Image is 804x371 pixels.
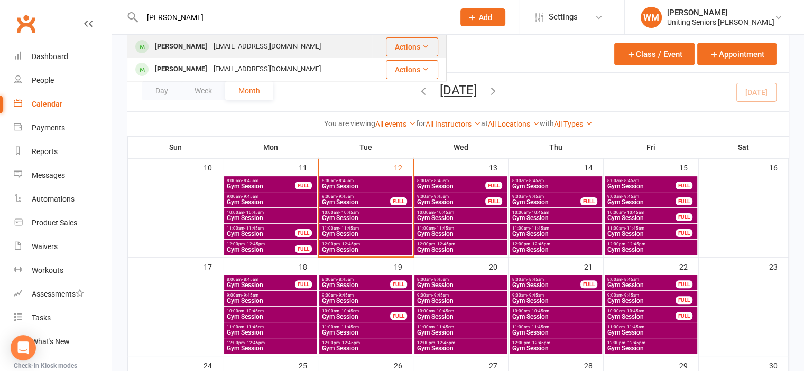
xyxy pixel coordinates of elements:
a: Clubworx [13,11,39,37]
div: FULL [676,197,692,205]
span: Gym Session [512,199,581,205]
span: Gym Session [417,329,505,336]
span: - 12:45pm [530,242,550,246]
span: - 8:45am [337,277,354,282]
button: Add [460,8,505,26]
span: 9:00am [321,293,410,298]
div: FULL [390,280,407,288]
span: 8:00am [512,178,600,183]
strong: You are viewing [324,119,375,128]
span: Gym Session [607,313,676,320]
a: What's New [14,330,112,354]
span: - 11:45am [530,325,549,329]
span: Gym Session [607,183,676,189]
span: 12:00pm [417,340,505,345]
span: - 9:45am [432,293,449,298]
span: - 12:45pm [340,340,360,345]
span: Gym Session [321,298,410,304]
a: All Types [554,120,593,128]
span: - 11:45am [435,325,454,329]
span: - 10:45am [339,309,359,313]
span: - 9:45am [622,293,639,298]
span: - 11:45am [625,226,644,231]
strong: with [540,119,554,128]
a: Workouts [14,259,112,282]
span: Gym Session [226,282,295,288]
strong: for [416,119,426,128]
div: 17 [204,258,223,275]
span: 12:00pm [321,340,410,345]
span: Gym Session [321,246,410,253]
span: - 11:45am [339,226,359,231]
span: 10:00am [226,309,315,313]
th: Tue [318,136,413,158]
div: Uniting Seniors [PERSON_NAME] [667,17,774,27]
span: Gym Session [512,246,600,253]
a: Reports [14,140,112,164]
button: Day [142,81,181,100]
div: Workouts [32,266,63,274]
div: [PERSON_NAME] [152,62,210,77]
button: Actions [386,60,438,79]
span: Gym Session [226,329,315,336]
span: 10:00am [226,210,315,215]
span: - 10:45am [625,309,644,313]
span: Gym Session [417,199,486,205]
span: - 10:45am [530,210,549,215]
div: 21 [584,258,603,275]
span: 12:00pm [226,340,315,345]
div: Calendar [32,100,62,108]
div: 22 [679,258,698,275]
span: - 12:45pm [245,242,265,246]
a: Assessments [14,282,112,306]
div: Messages [32,171,65,179]
span: 11:00am [417,325,505,329]
span: Gym Session [321,329,410,336]
span: 8:00am [226,178,295,183]
div: 11 [299,158,318,176]
span: Gym Session [321,313,391,320]
a: All events [375,120,416,128]
span: 11:00am [226,226,295,231]
span: 9:00am [417,194,486,199]
span: - 10:45am [530,309,549,313]
span: Gym Session [512,183,600,189]
span: Gym Session [607,282,676,288]
button: [DATE] [440,83,477,98]
div: WM [641,7,662,28]
span: 9:00am [512,194,581,199]
span: 11:00am [607,325,695,329]
span: 9:00am [512,293,600,298]
span: - 11:45am [339,325,359,329]
span: Gym Session [321,282,391,288]
span: Gym Session [607,199,676,205]
span: 8:00am [417,178,486,183]
span: - 12:45pm [245,340,265,345]
span: Gym Session [226,215,315,221]
span: Gym Session [321,345,410,351]
th: Sat [699,136,789,158]
div: FULL [676,213,692,221]
span: Add [479,13,492,22]
span: Gym Session [512,329,600,336]
div: FULL [676,280,692,288]
span: - 9:45am [622,194,639,199]
div: What's New [32,337,70,346]
span: - 12:45pm [435,340,455,345]
span: 10:00am [417,210,505,215]
div: Assessments [32,290,84,298]
span: 8:00am [607,277,676,282]
div: FULL [485,197,502,205]
span: Gym Session [607,231,676,237]
span: Gym Session [607,215,676,221]
span: Gym Session [321,199,391,205]
span: 10:00am [417,309,505,313]
div: Reports [32,147,58,156]
span: - 8:45am [432,277,449,282]
span: Gym Session [512,231,600,237]
div: Tasks [32,313,51,322]
a: All Locations [488,120,540,128]
span: - 11:45am [625,325,644,329]
button: Class / Event [614,43,695,65]
button: Appointment [697,43,777,65]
